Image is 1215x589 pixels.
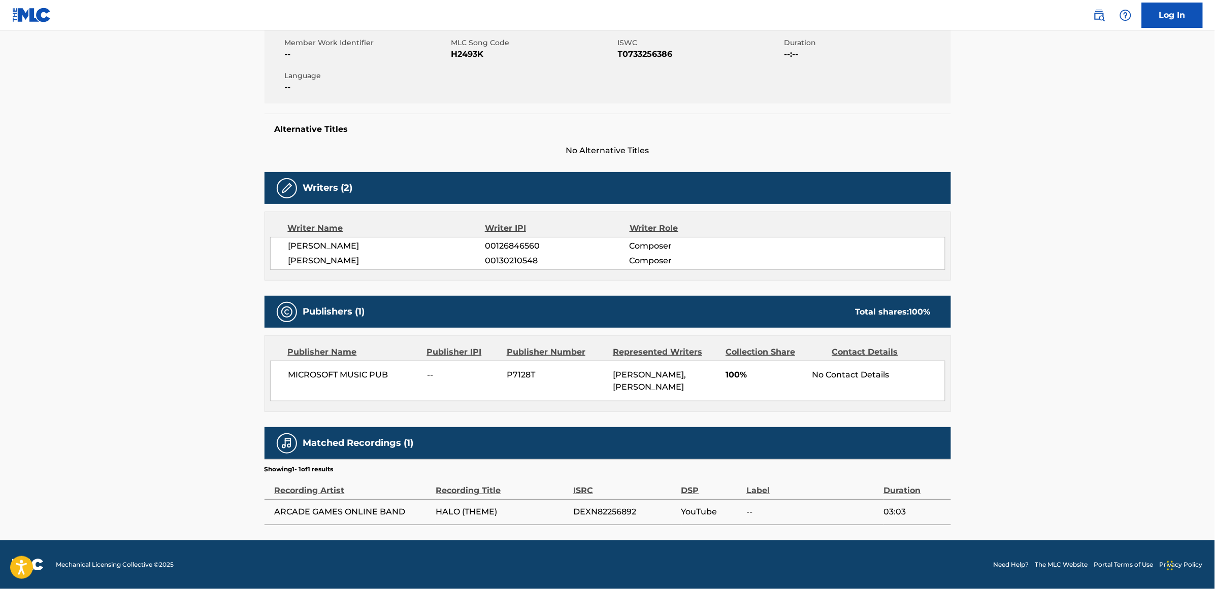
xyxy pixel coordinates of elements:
[1093,9,1105,21] img: search
[12,8,51,22] img: MLC Logo
[812,369,944,381] div: No Contact Details
[573,506,676,518] span: DEXN82256892
[285,38,449,48] span: Member Work Identifier
[1120,9,1132,21] img: help
[507,346,605,358] div: Publisher Number
[436,506,568,518] span: HALO (THEME)
[288,369,420,381] span: MICROSOFT MUSIC PUB
[485,255,629,267] span: 00130210548
[56,560,174,569] span: Mechanical Licensing Collective © 2025
[613,346,718,358] div: Represented Writers
[451,48,615,60] span: H2493K
[1167,550,1173,581] div: Drag
[884,506,946,518] span: 03:03
[630,222,761,234] div: Writer Role
[1160,560,1203,569] a: Privacy Policy
[613,370,686,392] span: [PERSON_NAME], [PERSON_NAME]
[427,369,499,381] span: --
[285,48,449,60] span: --
[281,437,293,449] img: Matched Recordings
[285,71,449,81] span: Language
[746,506,878,518] span: --
[994,560,1029,569] a: Need Help?
[630,240,761,252] span: Composer
[630,255,761,267] span: Composer
[288,346,419,358] div: Publisher Name
[288,240,485,252] span: [PERSON_NAME]
[1089,5,1109,25] a: Public Search
[288,255,485,267] span: [PERSON_NAME]
[573,474,676,497] div: ISRC
[856,306,931,318] div: Total shares:
[884,474,946,497] div: Duration
[726,346,824,358] div: Collection Share
[1094,560,1154,569] a: Portal Terms of Use
[618,38,782,48] span: ISWC
[303,182,353,194] h5: Writers (2)
[265,465,334,474] p: Showing 1 - 1 of 1 results
[618,48,782,60] span: T0733256386
[1142,3,1203,28] a: Log In
[451,38,615,48] span: MLC Song Code
[784,38,948,48] span: Duration
[1115,5,1136,25] div: Help
[275,506,431,518] span: ARCADE GAMES ONLINE BAND
[507,369,605,381] span: P7128T
[1035,560,1088,569] a: The MLC Website
[281,182,293,194] img: Writers
[784,48,948,60] span: --:--
[746,474,878,497] div: Label
[681,506,742,518] span: YouTube
[285,81,449,93] span: --
[303,306,365,318] h5: Publishers (1)
[436,474,568,497] div: Recording Title
[275,124,941,134] h5: Alternative Titles
[485,222,630,234] div: Writer IPI
[726,369,804,381] span: 100%
[681,474,742,497] div: DSP
[303,437,414,449] h5: Matched Recordings (1)
[265,145,951,157] span: No Alternative Titles
[485,240,629,252] span: 00126846560
[12,559,44,571] img: logo
[281,306,293,318] img: Publishers
[909,307,931,317] span: 100 %
[832,346,931,358] div: Contact Details
[427,346,499,358] div: Publisher IPI
[288,222,485,234] div: Writer Name
[275,474,431,497] div: Recording Artist
[1164,540,1215,589] iframe: Chat Widget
